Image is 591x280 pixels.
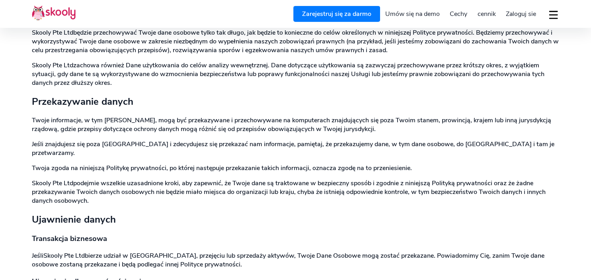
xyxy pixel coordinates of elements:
[32,95,559,108] h2: Przekazywanie danych
[506,10,536,18] span: Zaloguj sie
[32,164,559,172] p: Twoja zgoda na niniejszą Politykę prywatności, po której następuje przekazanie takich informacji,...
[32,61,559,87] p: zachowa również Dane użytkowania do celów analizy wewnętrznej. Dane dotyczące użytkowania są zazw...
[32,28,559,55] p: będzie przechowywać Twoje dane osobowe tylko tak długo, jak będzie to konieczne do celów określon...
[32,179,73,188] span: Skooly Pte Ltd
[43,251,85,260] span: Skooly Pte Ltd
[472,8,501,20] a: cennik
[501,8,541,20] a: Zaloguj sie
[380,8,445,20] a: Umów się na demo
[32,116,559,133] p: Twoje informacje, w tym [PERSON_NAME], mogą być przekazywane i przechowywane na komputerach znajd...
[548,6,559,24] button: dropdown menu
[32,5,76,21] img: Skooly
[445,8,472,20] a: Cechy
[32,61,73,70] span: Skooly Pte Ltd
[32,140,559,157] p: Jeśli znajdujesz się poza [GEOGRAPHIC_DATA] i zdecydujesz się przekazać nam informacje, pamiętaj,...
[32,251,559,269] p: Jeśli bierze udział w [GEOGRAPHIC_DATA], przejęciu lub sprzedaży aktywów, Twoje Dane Osobowe mogą...
[32,233,559,244] h3: Transakcja biznesowa
[32,213,559,226] h2: Ujawnienie danych
[32,179,559,205] p: podejmie wszelkie uzasadnione kroki, aby zapewnić, że Twoje dane są traktowane w bezpieczny sposó...
[478,10,496,18] span: cennik
[293,6,380,22] a: Zarejestruj się za darmo
[32,28,73,37] span: Skooly Pte Ltd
